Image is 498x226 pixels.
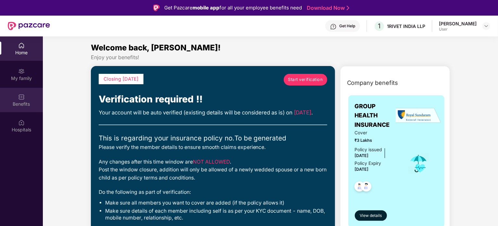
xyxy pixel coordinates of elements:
[99,133,327,143] div: This is regarding your insurance policy no. To be generated
[153,5,160,11] img: Logo
[408,153,429,174] img: icon
[360,213,382,219] span: View details
[347,5,349,11] img: Stroke
[352,179,367,195] img: svg+xml;base64,PHN2ZyB4bWxucz0iaHR0cDovL3d3dy53My5vcmcvMjAwMC9zdmciIHdpZHRoPSI0OC45NDMiIGhlaWdodD...
[439,20,477,27] div: [PERSON_NAME]
[288,76,323,83] span: Start verification
[99,158,327,182] div: Any changes after this time window are . Post the window closure, addition will only be allowed o...
[105,200,327,206] li: Make sure all members you want to cover are added (if the policy allows it)
[387,23,425,29] div: 1RIVET INDIA LLP
[99,188,327,196] div: Do the following as part of verification:
[18,94,25,100] img: svg+xml;base64,PHN2ZyBpZD0iQmVuZWZpdHMiIHhtbG5zPSJodHRwOi8vd3d3LnczLm9yZy8yMDAwL3N2ZyIgd2lkdGg9Ij...
[193,5,219,11] strong: mobile app
[193,159,230,165] span: NOT ALLOWED
[484,23,489,29] img: svg+xml;base64,PHN2ZyBpZD0iRHJvcGRvd24tMzJ4MzIiIHhtbG5zPSJodHRwOi8vd3d3LnczLm9yZy8yMDAwL3N2ZyIgd2...
[347,78,398,87] span: Company benefits
[99,143,327,152] div: Please verify the member details to ensure smooth claims experience.
[355,129,399,136] span: Cover
[396,108,441,124] img: insurerLogo
[355,146,382,153] div: Policy issued
[355,102,399,129] span: GROUP HEALTH INSURANCE
[91,43,221,52] span: Welcome back, [PERSON_NAME]!
[355,160,381,167] div: Policy Expiry
[294,109,312,116] span: [DATE]
[18,68,25,74] img: svg+xml;base64,PHN2ZyB3aWR0aD0iMjAiIGhlaWdodD0iMjAiIHZpZXdCb3g9IjAgMCAyMCAyMCIgZmlsbD0ibm9uZSIgeG...
[105,208,327,221] li: Make sure details of each member including self is as per your KYC document - name, DOB, mobile n...
[104,76,139,82] span: Closing [DATE]
[164,4,302,12] div: Get Pazcare for all your employee benefits need
[355,210,387,221] button: View details
[99,92,327,107] div: Verification required !!
[8,22,50,30] img: New Pazcare Logo
[439,27,477,32] div: User
[330,23,337,30] img: svg+xml;base64,PHN2ZyBpZD0iSGVscC0zMngzMiIgeG1sbnM9Imh0dHA6Ly93d3cudzMub3JnLzIwMDAvc3ZnIiB3aWR0aD...
[284,74,327,86] a: Start verification
[99,108,327,117] div: Your account will be auto verified (existing details will be considered as is) on .
[307,5,347,11] a: Download Now
[91,54,450,61] div: Enjoy your benefits!
[358,179,374,195] img: svg+xml;base64,PHN2ZyB4bWxucz0iaHR0cDovL3d3dy53My5vcmcvMjAwMC9zdmciIHdpZHRoPSI0OC45NDMiIGhlaWdodD...
[378,22,381,30] span: 1
[355,137,399,144] span: ₹3 Lakhs
[339,23,355,29] div: Get Help
[18,42,25,49] img: svg+xml;base64,PHN2ZyBpZD0iSG9tZSIgeG1sbnM9Imh0dHA6Ly93d3cudzMub3JnLzIwMDAvc3ZnIiB3aWR0aD0iMjAiIG...
[18,119,25,126] img: svg+xml;base64,PHN2ZyBpZD0iSG9zcGl0YWxzIiB4bWxucz0iaHR0cDovL3d3dy53My5vcmcvMjAwMC9zdmciIHdpZHRoPS...
[355,167,369,172] span: [DATE]
[355,153,369,158] span: [DATE]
